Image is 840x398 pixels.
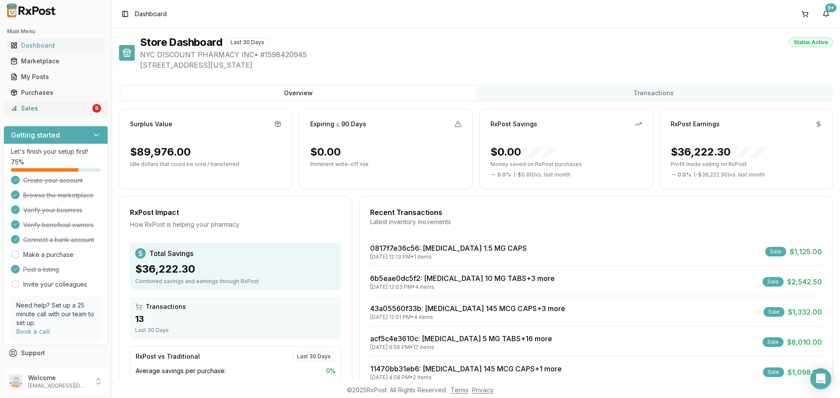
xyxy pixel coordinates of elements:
button: Purchases [3,86,108,100]
div: Last 30 Days [135,327,336,334]
span: $1,098.00 [787,367,822,377]
a: Marketplace [7,53,105,69]
span: Verify your business [23,206,82,215]
span: Feedback [21,364,51,373]
span: Transactions [146,302,186,311]
span: 75 % [11,158,24,166]
div: RxPost Savings [490,120,537,128]
button: Sales8 [3,101,108,115]
p: Let's finish your setup first! [11,147,101,156]
div: Latest inventory movements [370,218,822,226]
span: Create your account [23,176,83,185]
button: Overview [121,86,476,100]
span: $8,010.00 [787,337,822,347]
button: Support [3,345,108,361]
div: Recent Transactions [370,207,822,218]
p: Welcome [28,374,89,382]
div: [DATE] 12:01 PM • 4 items [370,314,565,321]
a: Purchases [7,85,105,100]
a: Dashboard [7,38,105,53]
span: ( - $0.00 ) vs. last month [514,171,570,178]
h1: Store Dashboard [140,35,222,49]
a: My Posts [7,69,105,85]
img: RxPost Logo [3,3,59,17]
div: $36,222.30 [135,262,336,276]
p: [EMAIL_ADDRESS][DOMAIN_NAME] [28,382,89,389]
span: $2,542.50 [787,277,822,287]
a: Terms [451,386,469,394]
div: 8 [92,104,101,113]
p: Idle dollars that could be sold / transferred [130,161,281,168]
span: NYC DISCOUNT PHARMACY INC • # 1598420945 [140,49,833,60]
span: ( - $36,222.30 ) vs. last month [694,171,765,178]
nav: breadcrumb [135,10,167,18]
div: $0.00 [310,145,341,159]
a: Sales8 [7,100,105,116]
div: Sales [10,104,91,113]
span: Browse the marketplace [23,191,94,200]
div: RxPost Earnings [671,120,720,128]
span: Total Savings [149,248,193,259]
span: Verify beneficial owners [23,221,94,229]
div: $0.00 [490,145,556,159]
span: $1,332.00 [788,307,822,317]
div: Dashboard [10,41,101,50]
div: Open Intercom Messenger [810,368,831,389]
span: Connect a bank account [23,235,94,244]
div: [DATE] 4:58 PM • 2 items [370,374,562,381]
a: 0817f7e36c56: [MEDICAL_DATA] 1.5 MG CAPS [370,244,527,253]
a: 11470bb31eb6: [MEDICAL_DATA] 145 MCG CAPS+1 more [370,364,562,373]
button: 9+ [819,7,833,21]
p: Need help? Set up a 25 minute call with our team to set up. [16,301,95,327]
div: Sale [765,247,786,256]
div: Sale [763,367,784,377]
h2: Main Menu [7,28,105,35]
button: Dashboard [3,38,108,52]
div: Sale [763,307,784,317]
div: RxPost vs Traditional [136,352,200,361]
span: 0.0 % [497,171,511,178]
h3: Getting started [11,130,60,140]
p: Profit made selling on RxPost [671,161,822,168]
span: $1,125.00 [790,246,822,257]
div: How RxPost is helping your pharmacy [130,220,341,229]
span: [STREET_ADDRESS][US_STATE] [140,60,833,70]
div: My Posts [10,73,101,81]
a: 6b5eae0dc5f2: [MEDICAL_DATA] 10 MG TABS+3 more [370,274,555,283]
a: Make a purchase [23,250,73,259]
span: Dashboard [135,10,167,18]
div: Surplus Value [130,120,172,128]
button: Marketplace [3,54,108,68]
span: 0 % [326,367,336,375]
button: Feedback [3,361,108,377]
button: Transactions [476,86,831,100]
div: Status: Active [789,38,833,47]
a: 43a05560f33b: [MEDICAL_DATA] 145 MCG CAPS+3 more [370,304,565,313]
div: [DATE] 12:13 PM • 1 items [370,253,527,260]
div: $36,222.30 [671,145,766,159]
div: RxPost Impact [130,207,341,218]
div: [DATE] 6:56 PM • 17 items [370,344,552,351]
div: Expiring ≤ 90 Days [310,120,366,128]
div: [DATE] 12:03 PM • 4 items [370,284,555,291]
a: Book a call [16,328,50,335]
span: Average savings per purchase: [136,367,226,375]
div: 13 [135,313,336,325]
div: Sale [763,277,784,287]
img: User avatar [9,374,23,388]
span: 0.0 % [678,171,691,178]
div: 9+ [825,3,836,12]
div: Last 30 Days [292,352,336,361]
span: Post a listing [23,265,59,274]
div: Last 30 Days [226,38,269,47]
div: Sale [763,337,784,347]
div: Combined savings and earnings through RxPost [135,278,336,285]
button: My Posts [3,70,108,84]
div: Marketplace [10,57,101,66]
div: $89,976.00 [130,145,191,159]
a: Privacy [472,386,493,394]
p: Imminent write-off risk [310,161,462,168]
p: Money saved on RxPost purchases [490,161,642,168]
div: Purchases [10,88,101,97]
a: Invite your colleagues [23,280,87,289]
